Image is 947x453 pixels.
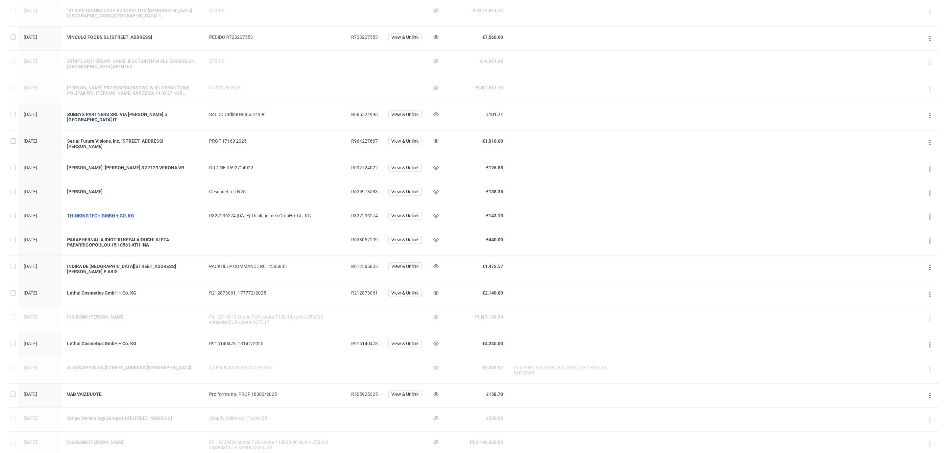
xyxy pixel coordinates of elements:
[209,138,341,144] div: PROF 17160 2025
[209,290,341,296] div: R212873061, 177772/2025
[209,59,341,64] div: STRIPE
[391,237,419,242] span: View & Unlink
[388,110,422,118] button: View & Unlink
[486,112,503,117] span: €101.71
[24,392,37,397] span: [DATE]
[388,392,422,397] a: View & Unlink
[482,264,503,269] span: €1,472.57
[24,165,37,170] span: [DATE]
[486,392,503,397] span: €158.70
[24,85,37,90] span: [DATE]
[209,264,341,269] div: PACKHELP COMMANDE R812585805
[209,85,341,90] div: FV 952/8/2025
[209,341,341,346] div: R916140478, 18142/2025
[391,341,419,346] span: View & Unlink
[470,440,503,445] span: PLN 140,000.00
[391,112,419,117] span: View & Unlink
[388,164,422,172] button: View & Unlink
[391,189,419,194] span: View & Unlink
[351,165,378,170] span: R692724022
[24,189,37,194] span: [DATE]
[209,237,341,242] div: -
[388,165,422,170] a: View & Unlink
[67,213,199,218] a: THINKINGTECH GMBH + CO. KG
[486,237,503,242] span: €440.00
[209,440,341,450] div: FX 12309926 kupno PLN kwota 140000.00 kurs 4.258400 sprzedaż EUR kwota 32876.20
[388,390,422,398] button: View & Unlink
[388,341,422,346] a: View & Unlink
[209,8,341,13] div: STRIPE
[67,365,199,370] a: GLOVOAPP23 SA [STREET_ADDRESS][GEOGRAPHIC_DATA]
[24,440,37,445] span: [DATE]
[351,189,378,194] span: R625978583
[482,341,503,346] span: €4,245.00
[388,290,422,296] a: View & Unlink
[391,392,419,396] span: View & Unlink
[24,290,37,296] span: [DATE]
[67,138,199,149] a: Serial Future Visions, Inc. [STREET_ADDRESS][PERSON_NAME]
[67,341,199,346] a: Lethal Cosmetics GmbH + Co. KG
[482,35,503,40] span: €7,560.00
[514,365,612,375] div: FV [DATE], FV [DATE], FV [DATE], FV [DATE], FK 540/2025
[388,213,422,218] a: View & Unlink
[24,264,37,269] span: [DATE]
[351,35,378,40] span: R723207553
[67,59,199,69] a: STRIPE CO [PERSON_NAME] IFSC NORTH W ALL QUADUBLIN,[GEOGRAPHIC_DATA],D01H104
[351,138,378,144] span: R964227667
[67,8,199,18] div: "STRIPE TECHNOLOGY EUROPE LTD 3 [GEOGRAPHIC_DATA] [GEOGRAPHIC_DATA] [GEOGRAPHIC_DATA] 1 [GEOGRAPH...
[67,85,199,96] a: [PERSON_NAME] PRZEDSIĘBIORSTWO W IELOBRANŻOWE POLIPAK WS. [PERSON_NAME] KARCZMA 141B 27-415 [PERS...
[24,112,37,117] span: [DATE]
[24,138,37,144] span: [DATE]
[351,341,378,346] span: R916140478
[67,112,199,122] a: SUBBYX PARTNERS SRL VIA [PERSON_NAME] 5 [GEOGRAPHIC_DATA] IT
[24,365,37,370] span: [DATE]
[388,33,422,41] button: View & Unlink
[388,237,422,242] a: View & Unlink
[351,237,378,242] span: R638052299
[24,416,37,421] span: [DATE]
[67,290,199,296] div: Lethal Cosmetics GmbH + Co. KG
[209,213,341,218] div: R322236274 [DATE] ThinkingTech GmbH + Co. KG
[67,35,199,40] a: VINCULO FOODS SL [STREET_ADDRESS]
[388,212,422,220] button: View & Unlink
[351,112,378,117] span: R685524996
[388,262,422,270] button: View & Unlink
[351,392,378,397] span: R505905325
[67,392,199,397] div: UAB VAIZDUOTE
[473,8,503,13] span: PLN 12,814.77
[24,35,37,40] span: [DATE]
[486,213,503,218] span: €143.10
[209,416,341,421] div: Shopify Deliveroo IT A2O4Z5
[24,341,37,346] span: [DATE]
[351,290,378,296] span: R212873061
[391,165,419,170] span: View & Unlink
[388,112,422,117] a: View & Unlink
[209,112,341,117] div: SALDO Ordine R685524996
[388,189,422,194] a: View & Unlink
[24,237,37,242] span: [DATE]
[209,314,341,325] div: FX 12310018 kupno PLN kwota 7138.54 kurs 4.256300 sprzedaż EUR kwota 1677.17
[24,314,37,320] span: [DATE]
[67,416,199,421] a: Stripe Technology Europe Ltd [STREET_ADDRESS]
[67,314,199,320] a: ING BANK [PERSON_NAME]
[209,392,341,397] div: Pro forma no. PROF 18080/2025
[388,236,422,244] button: View & Unlink
[391,291,419,295] span: View & Unlink
[67,237,199,248] a: PARAPHERNALIA IDIOTIKI KEFALAIOUCHI KI ETA PAPARRIGOPOULOU 15 10561 ATH INA
[388,188,422,196] button: View & Unlink
[67,189,199,194] a: [PERSON_NAME]
[67,165,199,170] a: [PERSON_NAME]. [PERSON_NAME] 3 37129 VERONA VR
[24,213,37,218] span: [DATE]
[388,289,422,297] button: View & Unlink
